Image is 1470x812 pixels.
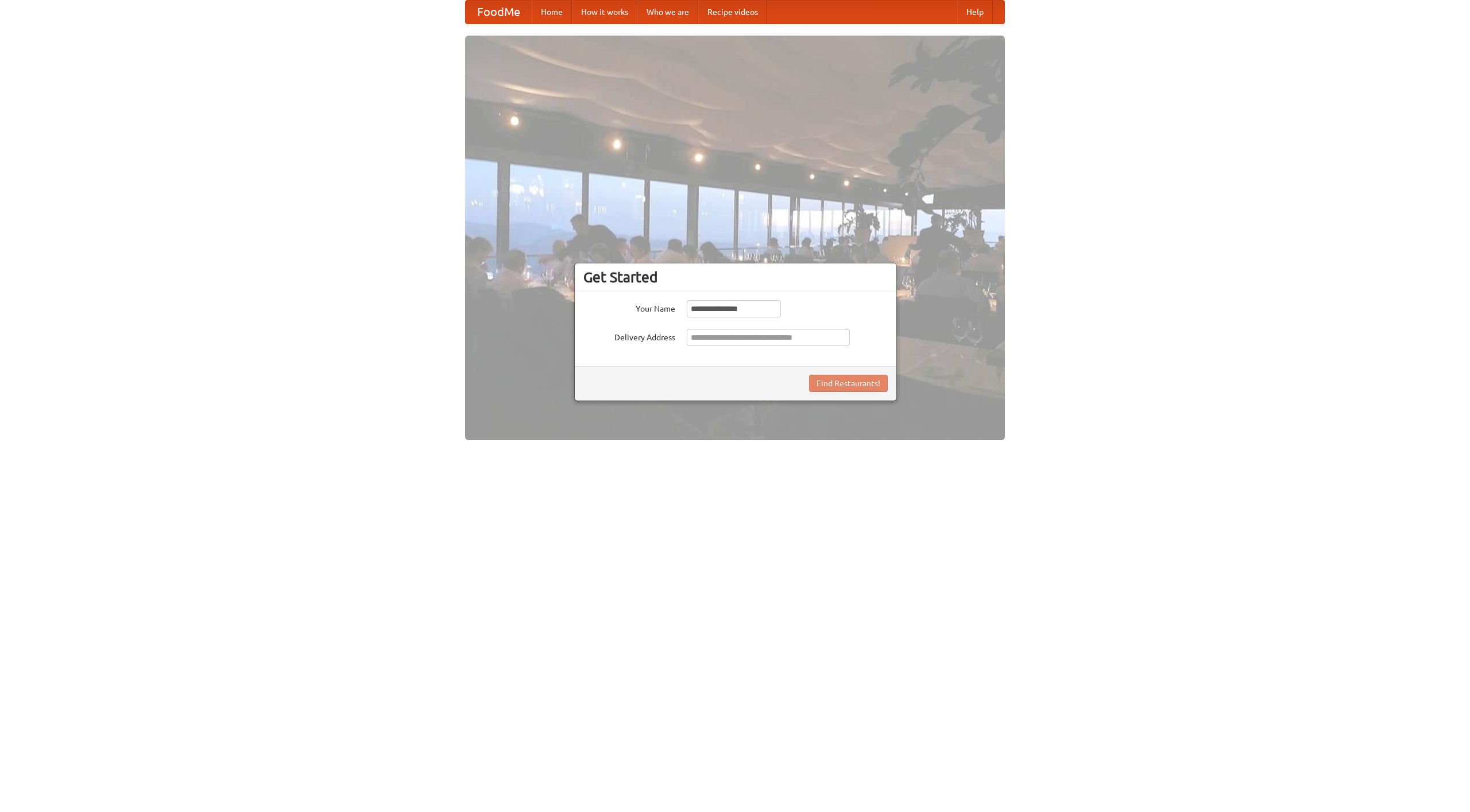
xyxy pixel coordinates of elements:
h3: Get Started [583,269,888,286]
button: Find Restaurants! [809,375,888,392]
a: How it works [572,1,637,24]
a: Recipe videos [698,1,767,24]
a: Who we are [637,1,698,24]
a: Home [532,1,572,24]
a: FoodMe [466,1,532,24]
label: Your Name [583,300,675,314]
label: Delivery Address [583,329,675,343]
a: Help [957,1,993,24]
